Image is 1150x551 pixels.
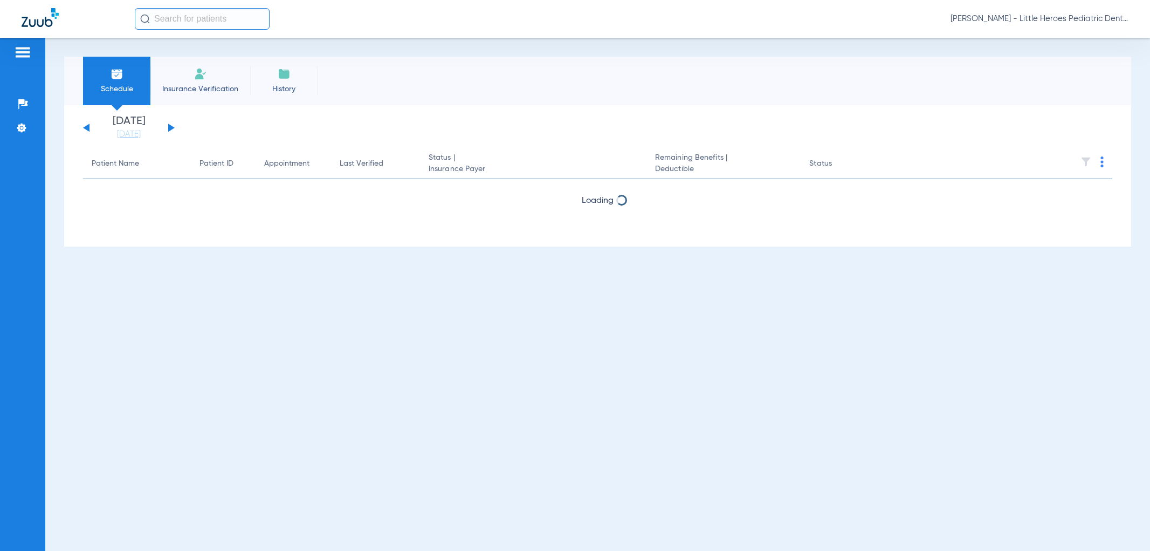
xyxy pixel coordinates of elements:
div: Patient ID [199,158,233,169]
span: Loading [582,196,614,205]
a: [DATE] [97,129,161,140]
span: Deductible [655,164,792,175]
div: Appointment [264,158,309,169]
img: hamburger-icon [14,46,31,59]
img: Schedule [111,67,123,80]
div: Last Verified [340,158,383,169]
img: group-dot-blue.svg [1100,157,1104,167]
div: Patient ID [199,158,247,169]
th: Status | [420,149,646,179]
li: [DATE] [97,116,161,140]
span: Schedule [91,84,142,94]
img: Manual Insurance Verification [194,67,207,80]
div: Appointment [264,158,322,169]
div: Patient Name [92,158,139,169]
span: Insurance Payer [429,164,638,175]
input: Search for patients [135,8,270,30]
div: Last Verified [340,158,411,169]
img: Zuub Logo [22,8,59,27]
th: Remaining Benefits | [646,149,801,179]
th: Status [801,149,873,179]
img: filter.svg [1080,157,1091,167]
span: [PERSON_NAME] - Little Heroes Pediatric Dentistry [951,13,1128,24]
img: History [278,67,291,80]
div: Patient Name [92,158,182,169]
img: Search Icon [140,14,150,24]
span: History [258,84,309,94]
span: Insurance Verification [159,84,242,94]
